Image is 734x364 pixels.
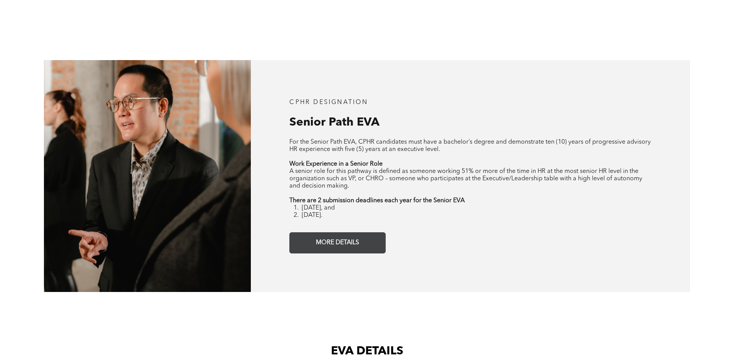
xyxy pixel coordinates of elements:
[289,117,380,128] span: Senior Path EVA
[289,161,383,167] strong: Work Experience in a Senior Role
[302,212,322,218] span: [DATE].
[313,235,362,250] span: MORE DETAILS
[289,99,368,106] span: CPHR DESIGNATION
[289,139,651,153] span: For the Senior Path EVA, CPHR candidates must have a bachelor’s degree and demonstrate ten (10) y...
[289,168,642,189] span: A senior role for this pathway is defined as someone working 51% or more of the time in HR at the...
[331,346,403,357] span: EVA DETAILS
[289,232,386,253] a: MORE DETAILS
[302,205,335,211] span: [DATE], and
[289,198,465,204] strong: There are 2 submission deadlines each year for the Senior EVA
